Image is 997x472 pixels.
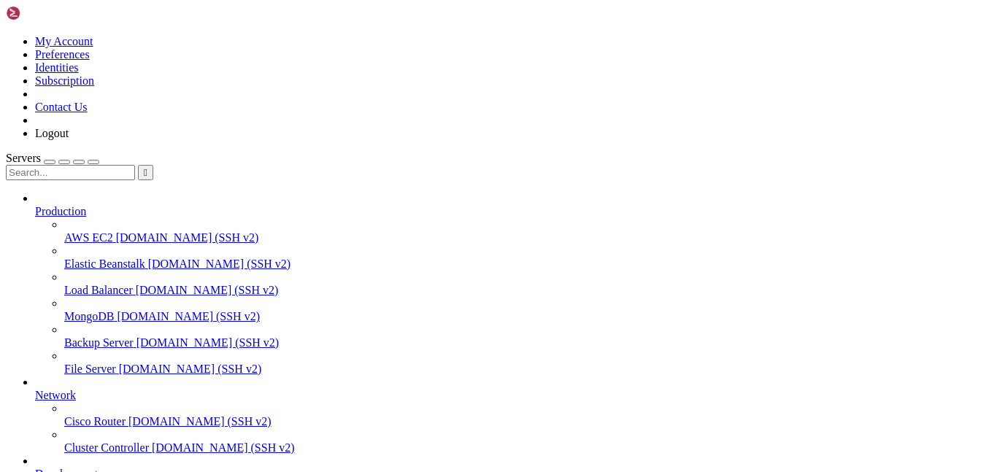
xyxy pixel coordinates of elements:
[35,205,86,217] span: Production
[117,310,260,322] span: [DOMAIN_NAME] (SSH v2)
[64,297,991,323] li: MongoDB [DOMAIN_NAME] (SSH v2)
[35,376,991,454] li: Network
[6,152,99,164] a: Servers
[6,6,90,20] img: Shellngn
[64,284,991,297] a: Load Balancer [DOMAIN_NAME] (SSH v2)
[144,167,147,178] span: 
[64,428,991,454] li: Cluster Controller [DOMAIN_NAME] (SSH v2)
[64,231,113,244] span: AWS EC2
[35,48,90,61] a: Preferences
[136,336,280,349] span: [DOMAIN_NAME] (SSH v2)
[148,258,291,270] span: [DOMAIN_NAME] (SSH v2)
[64,441,149,454] span: Cluster Controller
[64,231,991,244] a: AWS EC2 [DOMAIN_NAME] (SSH v2)
[64,415,126,427] span: Cisco Router
[64,244,991,271] li: Elastic Beanstalk [DOMAIN_NAME] (SSH v2)
[136,284,279,296] span: [DOMAIN_NAME] (SSH v2)
[64,349,991,376] li: File Server [DOMAIN_NAME] (SSH v2)
[35,205,991,218] a: Production
[35,61,79,74] a: Identities
[64,363,116,375] span: File Server
[119,363,262,375] span: [DOMAIN_NAME] (SSH v2)
[152,441,295,454] span: [DOMAIN_NAME] (SSH v2)
[35,74,94,87] a: Subscription
[64,415,991,428] a: Cisco Router [DOMAIN_NAME] (SSH v2)
[35,101,88,113] a: Contact Us
[64,336,134,349] span: Backup Server
[64,402,991,428] li: Cisco Router [DOMAIN_NAME] (SSH v2)
[64,284,133,296] span: Load Balancer
[35,389,76,401] span: Network
[138,165,153,180] button: 
[64,310,991,323] a: MongoDB [DOMAIN_NAME] (SSH v2)
[64,441,991,454] a: Cluster Controller [DOMAIN_NAME] (SSH v2)
[64,218,991,244] li: AWS EC2 [DOMAIN_NAME] (SSH v2)
[6,165,135,180] input: Search...
[64,258,991,271] a: Elastic Beanstalk [DOMAIN_NAME] (SSH v2)
[64,310,114,322] span: MongoDB
[35,192,991,376] li: Production
[64,323,991,349] li: Backup Server [DOMAIN_NAME] (SSH v2)
[35,127,69,139] a: Logout
[116,231,259,244] span: [DOMAIN_NAME] (SSH v2)
[35,35,93,47] a: My Account
[64,271,991,297] li: Load Balancer [DOMAIN_NAME] (SSH v2)
[64,363,991,376] a: File Server [DOMAIN_NAME] (SSH v2)
[35,389,991,402] a: Network
[64,336,991,349] a: Backup Server [DOMAIN_NAME] (SSH v2)
[64,258,145,270] span: Elastic Beanstalk
[6,152,41,164] span: Servers
[128,415,272,427] span: [DOMAIN_NAME] (SSH v2)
